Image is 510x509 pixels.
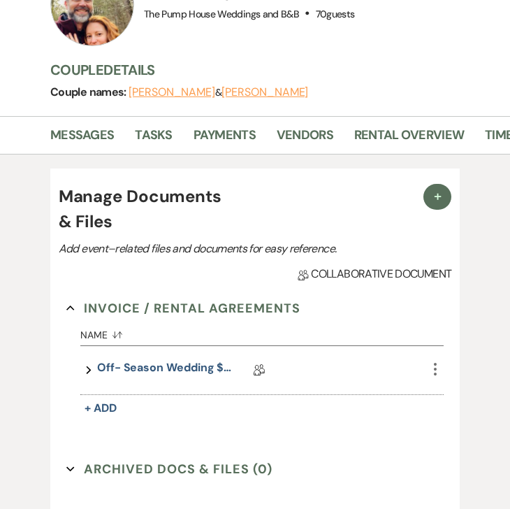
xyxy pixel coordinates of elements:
button: + Add [80,399,121,418]
button: [PERSON_NAME] [129,87,215,98]
a: Off- Season Wedding $9,500 [97,359,237,381]
span: + Add [85,401,117,415]
span: 70 guests [316,8,355,20]
a: Messages [50,125,114,154]
button: Archived Docs & Files (0) [66,459,272,480]
span: Collaborative document [298,266,451,282]
span: The Pump House Weddings and B&B [144,8,299,20]
a: Rental Overview [354,125,464,154]
a: Tasks [135,125,172,154]
button: Name [80,319,427,345]
button: expand [80,359,97,381]
h3: Couple Details [50,60,496,80]
span: & [129,86,308,99]
span: Plus Sign [430,189,444,203]
button: Invoice / Rental Agreements [66,298,300,319]
a: Payments [194,125,256,154]
h4: Manage Documents & Files [59,184,233,234]
button: [PERSON_NAME] [221,87,308,98]
span: Couple names: [50,85,129,99]
a: Vendors [277,125,333,154]
button: Plus Sign [423,184,451,210]
p: Add event–related files and documents for easy reference. [59,240,452,258]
